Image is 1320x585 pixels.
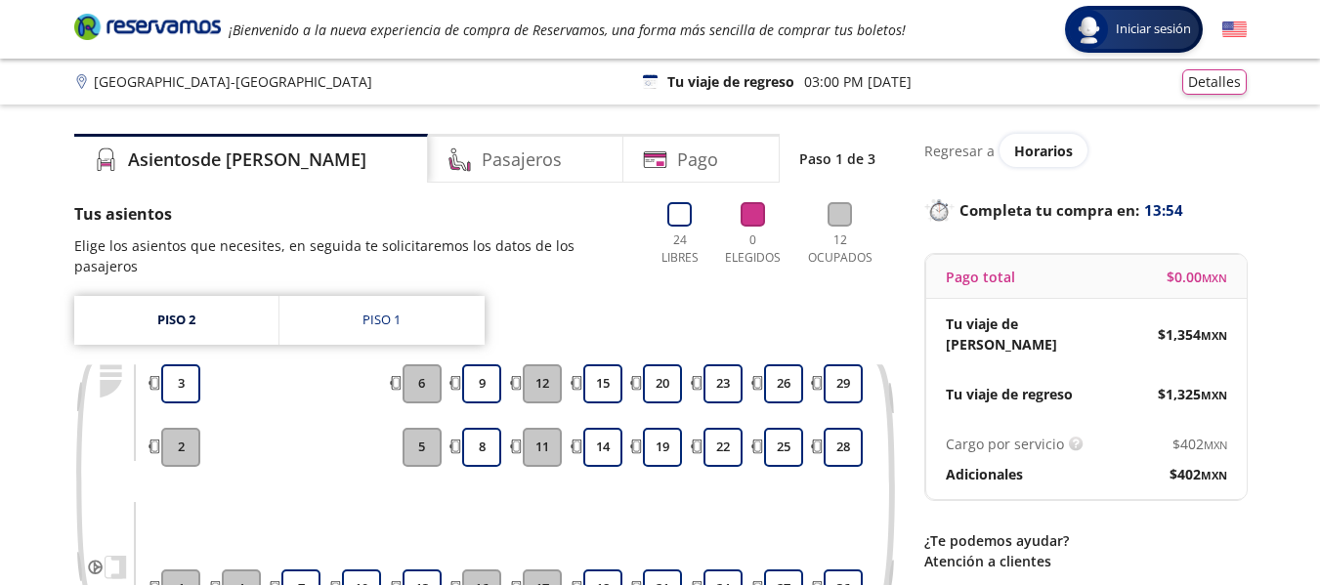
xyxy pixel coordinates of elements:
em: ¡Bienvenido a la nueva experiencia de compra de Reservamos, una forma más sencilla de comprar tus... [229,21,906,39]
p: Pago total [946,267,1015,287]
p: Elige los asientos que necesites, en seguida te solicitaremos los datos de los pasajeros [74,235,634,276]
p: 0 Elegidos [721,231,786,267]
div: Regresar a ver horarios [924,134,1247,167]
p: Paso 1 de 3 [799,148,875,169]
button: 28 [824,428,863,467]
button: 20 [643,364,682,403]
button: 22 [703,428,743,467]
p: Regresar a [924,141,995,161]
span: Horarios [1014,142,1073,160]
a: Piso 2 [74,296,278,345]
button: Detalles [1182,69,1247,95]
button: English [1222,18,1247,42]
button: 14 [583,428,622,467]
p: 03:00 PM [DATE] [804,71,912,92]
p: Atención a clientes [924,551,1247,571]
button: 19 [643,428,682,467]
button: 9 [462,364,501,403]
h4: Pago [677,146,718,173]
span: 13:54 [1144,199,1183,222]
button: 8 [462,428,501,467]
button: 23 [703,364,743,403]
p: Tu viaje de regreso [667,71,794,92]
p: Tu viaje de regreso [946,384,1073,404]
p: ¿Te podemos ayudar? [924,530,1247,551]
small: MXN [1201,388,1227,402]
p: 24 Libres [654,231,706,267]
span: $ 1,325 [1158,384,1227,404]
button: 25 [764,428,803,467]
button: 3 [161,364,200,403]
p: [GEOGRAPHIC_DATA] - [GEOGRAPHIC_DATA] [94,71,372,92]
p: Tu viaje de [PERSON_NAME] [946,313,1086,355]
p: Cargo por servicio [946,434,1064,454]
i: Brand Logo [74,12,221,41]
button: 15 [583,364,622,403]
span: $ 402 [1172,434,1227,454]
p: Adicionales [946,464,1023,484]
button: 29 [824,364,863,403]
button: 12 [523,364,562,403]
small: MXN [1201,328,1227,343]
button: 6 [403,364,442,403]
a: Piso 1 [279,296,485,345]
span: $ 1,354 [1158,324,1227,345]
small: MXN [1201,468,1227,482]
span: Iniciar sesión [1108,20,1199,39]
a: Brand Logo [74,12,221,47]
p: Tus asientos [74,202,634,226]
p: Completa tu compra en : [924,196,1247,224]
p: 12 Ocupados [800,231,880,267]
button: 5 [403,428,442,467]
div: Piso 1 [362,311,401,330]
small: MXN [1204,438,1227,452]
button: 26 [764,364,803,403]
span: $ 402 [1170,464,1227,484]
button: 2 [161,428,200,467]
h4: Pasajeros [482,146,562,173]
button: 11 [523,428,562,467]
h4: Asientos de [PERSON_NAME] [128,146,366,173]
span: $ 0.00 [1167,267,1227,287]
small: MXN [1202,271,1227,285]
